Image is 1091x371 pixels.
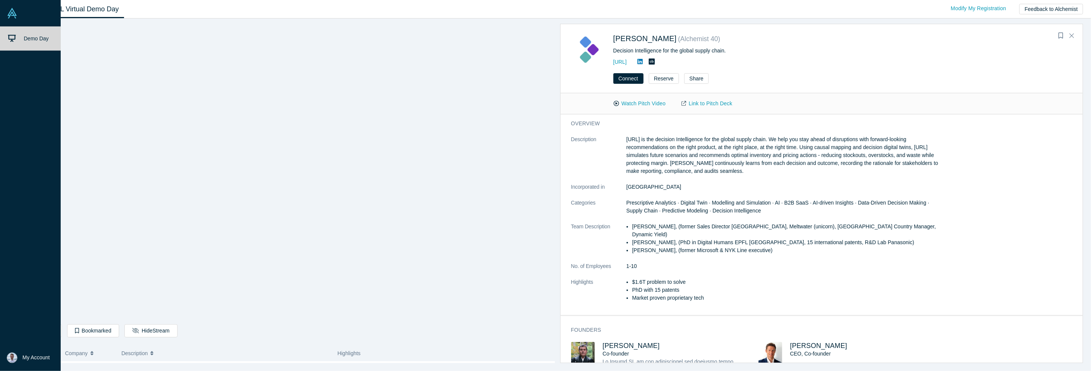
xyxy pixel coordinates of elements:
[571,135,627,183] dt: Description
[684,73,709,84] button: Share
[124,324,177,337] button: HideStream
[613,73,644,84] button: Connect
[32,25,555,319] iframe: Alchemist Class XL Demo Day: Vault
[649,73,679,84] button: Reserve
[758,342,782,365] img: Evan Burkosky's Profile Image
[678,35,720,43] small: ( Alchemist 40 )
[603,351,629,357] span: Co-founder
[337,350,360,356] span: Highlights
[790,342,847,349] a: [PERSON_NAME]
[571,262,627,278] dt: No. of Employees
[67,324,119,337] button: Bookmarked
[1019,4,1083,14] button: Feedback to Alchemist
[627,262,946,270] dd: 1-10
[121,345,148,361] span: Description
[571,326,935,334] h3: Founders
[571,342,595,365] img: Sinjin Wolf's Profile Image
[627,200,930,214] span: Prescriptive Analytics · Digital Twin · Modelling and Simulation · AI · B2B SaaS · AI-driven Insi...
[571,278,627,310] dt: Highlights
[571,32,605,67] img: Kimaru AI's Logo
[627,183,946,191] dd: [GEOGRAPHIC_DATA]
[613,34,677,43] a: [PERSON_NAME]
[613,59,627,65] a: [URL]
[24,35,49,42] span: Demo Day
[632,223,946,239] li: [PERSON_NAME], (former Sales Director [GEOGRAPHIC_DATA], Meltwater (unicorn), [GEOGRAPHIC_DATA] C...
[790,351,831,357] span: CEO, Co-founder
[7,353,50,363] button: My Account
[32,0,124,18] a: Class XL Virtual Demo Day
[674,97,740,110] a: Link to Pitch Deck
[571,223,627,262] dt: Team Description
[603,342,660,349] a: [PERSON_NAME]
[121,345,329,361] button: Description
[65,345,114,361] button: Company
[613,47,865,55] div: Decision Intelligence for the global supply chain.
[943,2,1014,15] a: Modify My Registration
[571,120,935,128] h3: overview
[632,294,946,302] li: Market proven proprietary tech
[7,353,17,363] img: Diogo Cristofolini's Account
[23,354,50,362] span: My Account
[632,286,946,294] li: PhD with 15 patents
[571,183,627,199] dt: Incorporated in
[1066,30,1077,42] button: Close
[632,239,946,246] li: [PERSON_NAME], (PhD in Digital Humans EPFL [GEOGRAPHIC_DATA], 15 international patents, R&D Lab P...
[65,345,88,361] span: Company
[632,246,946,254] li: [PERSON_NAME], (former Microsoft & NYK Line executive)
[632,278,946,286] li: $1.6T problem to solve
[7,8,17,18] img: Alchemist Vault Logo
[627,135,946,175] p: [URL] is the decision Intelligence for the global supply chain. We help you stay ahead of disrupt...
[571,199,627,223] dt: Categories
[1056,31,1066,41] button: Bookmark
[606,97,674,110] button: Watch Pitch Video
